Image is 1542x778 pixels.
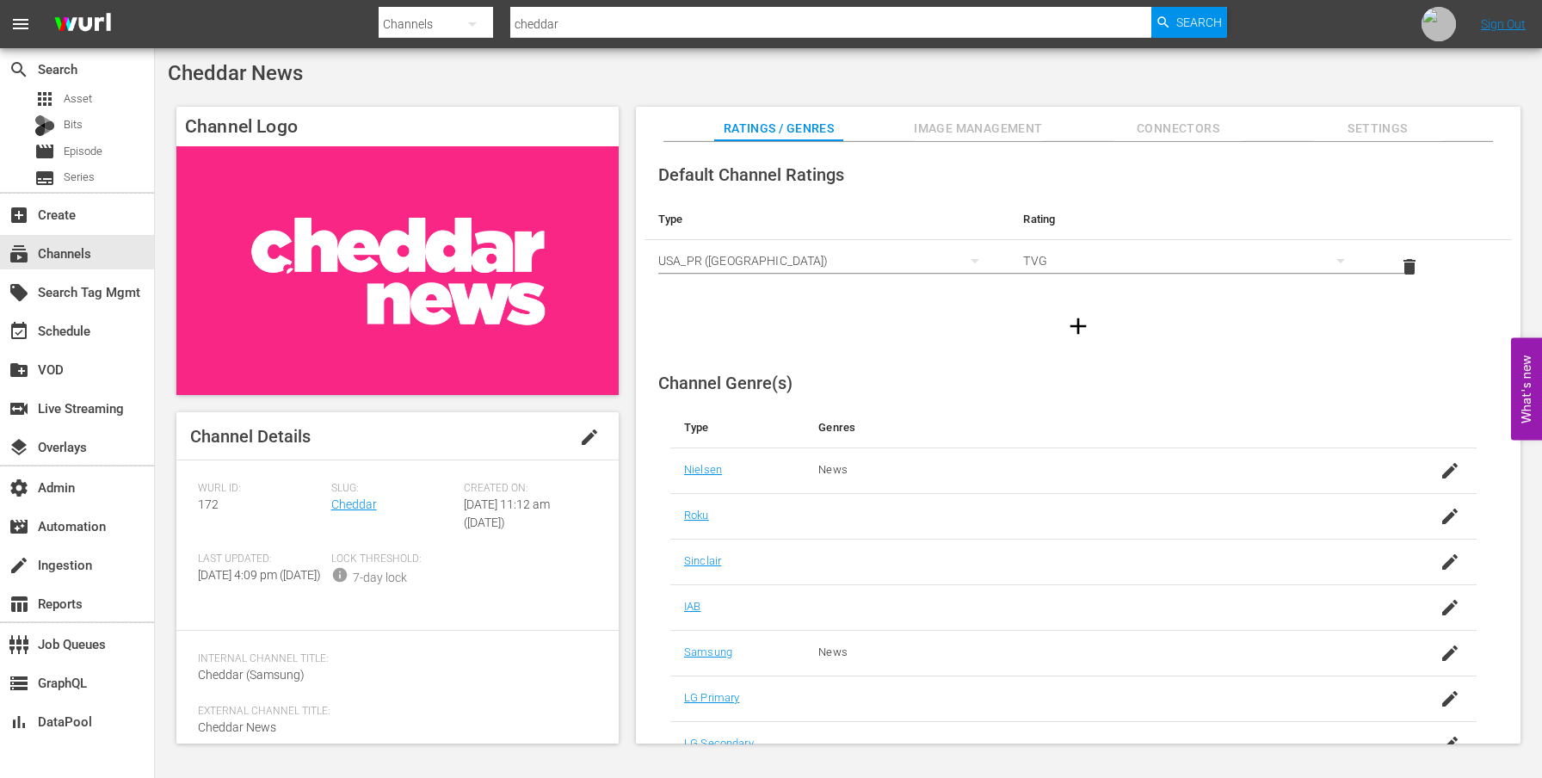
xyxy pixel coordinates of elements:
span: info [331,566,348,583]
span: Created On: [464,482,589,496]
span: Schedule [9,321,29,342]
div: 7-day lock [353,569,407,587]
span: Automation [9,516,29,537]
a: IAB [684,600,700,613]
span: Wurl ID: [198,482,323,496]
span: Episode [34,141,55,162]
span: Settings [1313,118,1442,139]
span: 172 [198,497,219,511]
span: Reports [9,594,29,614]
a: Sign Out [1481,17,1526,31]
span: DataPool [9,712,29,732]
button: delete [1389,246,1430,287]
span: Slug: [331,482,456,496]
span: Last Updated: [198,553,323,566]
img: url [1422,7,1456,41]
span: Cheddar News [198,720,276,734]
th: Rating [1009,199,1374,240]
span: Series [34,168,55,188]
span: VOD [9,360,29,380]
span: GraphQL [9,673,29,694]
span: Admin [9,478,29,498]
th: Type [645,199,1009,240]
a: Samsung [684,645,732,658]
span: Ratings / Genres [714,118,843,139]
span: Connectors [1113,118,1243,139]
th: Type [670,407,805,448]
span: Ingestion [9,555,29,576]
div: USA_PR ([GEOGRAPHIC_DATA]) [658,237,996,285]
span: Search [9,59,29,80]
span: Create [9,205,29,225]
span: Cheddar News [168,61,303,85]
span: Search [1176,7,1222,38]
span: [DATE] 11:12 am ([DATE]) [464,497,550,529]
span: Channel Details [190,426,311,447]
a: LG Secondary [684,737,754,750]
span: Internal Channel Title: [198,652,589,666]
div: Bits [34,115,55,136]
span: Asset [34,89,55,109]
h4: Channel Logo [176,107,619,146]
a: Sinclair [684,554,721,567]
span: menu [10,14,31,34]
span: Job Queues [9,634,29,655]
a: Cheddar [331,497,377,511]
table: simple table [645,199,1512,293]
img: Cheddar News [176,146,619,395]
span: Default Channel Ratings [658,164,844,185]
button: edit [569,417,610,458]
span: Series [64,169,95,186]
a: LG Primary [684,691,739,704]
a: Roku [684,509,709,522]
span: Bits [64,116,83,133]
span: Image Management [914,118,1043,139]
span: External Channel Title: [198,705,589,719]
span: Asset [64,90,92,108]
button: Search [1151,7,1227,38]
span: delete [1399,256,1420,277]
th: Genres [805,407,1387,448]
span: Live Streaming [9,398,29,419]
span: Channels [9,244,29,264]
span: Cheddar (Samsung) [198,668,305,682]
span: Search Tag Mgmt [9,282,29,303]
span: Episode [64,143,102,160]
button: Open Feedback Widget [1511,338,1542,441]
div: TVG [1023,237,1360,285]
span: Channel Genre(s) [658,373,793,393]
a: Nielsen [684,463,722,476]
span: [DATE] 4:09 pm ([DATE]) [198,568,321,582]
img: ans4CAIJ8jUAAAAAAAAAAAAAAAAAAAAAAAAgQb4GAAAAAAAAAAAAAAAAAAAAAAAAJMjXAAAAAAAAAAAAAAAAAAAAAAAAgAT5G... [41,4,124,45]
span: Overlays [9,437,29,458]
span: Lock Threshold: [331,553,456,566]
span: edit [579,427,600,448]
